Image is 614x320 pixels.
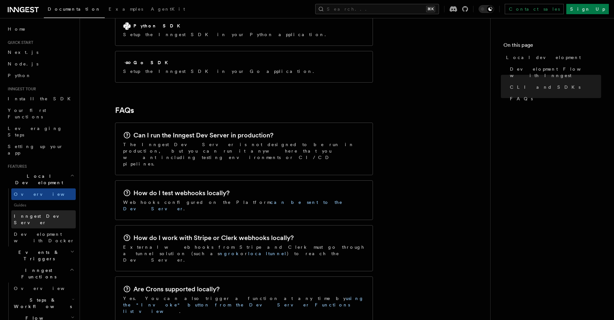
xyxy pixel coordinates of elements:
a: Overview [11,283,76,294]
a: Your first Functions [5,105,76,123]
a: CLI and SDKs [507,81,601,93]
span: Install the SDK [8,96,74,101]
h2: Python SDK [133,23,184,29]
a: Sign Up [566,4,609,14]
span: Documentation [48,6,101,12]
span: Inngest Functions [5,267,70,280]
p: Setup the Inngest SDK in your Go application. [123,68,318,75]
a: Inngest Dev Server [11,210,76,228]
h4: On this page [503,41,601,52]
a: Install the SDK [5,93,76,105]
span: Development with Docker [14,232,74,243]
a: Setting up your app [5,141,76,159]
a: Development Flow with Inngest [507,63,601,81]
button: Steps & Workflows [11,294,76,312]
a: Overview [11,188,76,200]
span: Steps & Workflows [11,297,72,310]
p: Webhooks configured on the Platform . [123,199,365,212]
span: Quick start [5,40,33,45]
span: Overview [14,192,80,197]
div: Local Development [5,188,76,246]
button: Local Development [5,170,76,188]
a: Home [5,23,76,35]
p: Yes. You can also trigger a function at any time by . [123,295,365,315]
a: Node.js [5,58,76,70]
h2: Are Crons supported locally? [133,285,219,294]
a: FAQs [115,106,134,115]
span: FAQs [510,95,533,102]
h2: How do I work with Stripe or Clerk webhooks locally? [133,233,294,242]
a: using the "Invoke" button from the Dev Server Functions list view [123,296,364,314]
h2: How do I test webhooks locally? [133,188,229,197]
span: Inngest Dev Server [14,214,69,225]
a: can be sent to the Dev Server [123,200,343,211]
a: Local development [503,52,601,63]
h2: Go SDK [133,59,172,66]
span: Leveraging Steps [8,126,62,137]
p: External webhooks from Stripe and Clerk must go through a tunnel solution (such as or ) to reach ... [123,244,365,263]
a: Python SDKSetup the Inngest SDK in your Python application. [115,14,373,46]
button: Inngest Functions [5,265,76,283]
button: Events & Triggers [5,246,76,265]
a: Python [5,70,76,81]
p: The Inngest Dev Server is not designed to be run in production, but you can run it anywhere that ... [123,141,365,167]
span: Examples [109,6,143,12]
span: Local Development [5,173,70,186]
span: Home [8,26,26,32]
span: Inngest tour [5,86,36,92]
p: Setup the Inngest SDK in your Python application. [123,31,330,38]
span: Local development [506,54,581,61]
button: Search...⌘K [315,4,439,14]
a: Contact sales [505,4,564,14]
span: Overview [14,286,80,291]
kbd: ⌘K [426,6,435,12]
a: Next.js [5,46,76,58]
a: Go SDKSetup the Inngest SDK in your Go application. [115,51,373,83]
span: CLI and SDKs [510,84,580,90]
button: Toggle dark mode [479,5,494,13]
span: Python [8,73,31,78]
a: Development with Docker [11,228,76,246]
a: ngrok [219,251,240,256]
a: Leveraging Steps [5,123,76,141]
span: Setting up your app [8,144,63,155]
a: Documentation [44,2,105,18]
a: AgentKit [147,2,189,17]
span: Your first Functions [8,108,46,119]
span: Guides [11,200,76,210]
span: Events & Triggers [5,249,70,262]
span: AgentKit [151,6,185,12]
a: Examples [105,2,147,17]
a: localtunnel [248,251,287,256]
span: Next.js [8,50,38,55]
a: FAQs [507,93,601,105]
span: Development Flow with Inngest [510,66,601,79]
h2: Can I run the Inngest Dev Server in production? [133,131,273,140]
span: Features [5,164,27,169]
span: Node.js [8,61,38,66]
